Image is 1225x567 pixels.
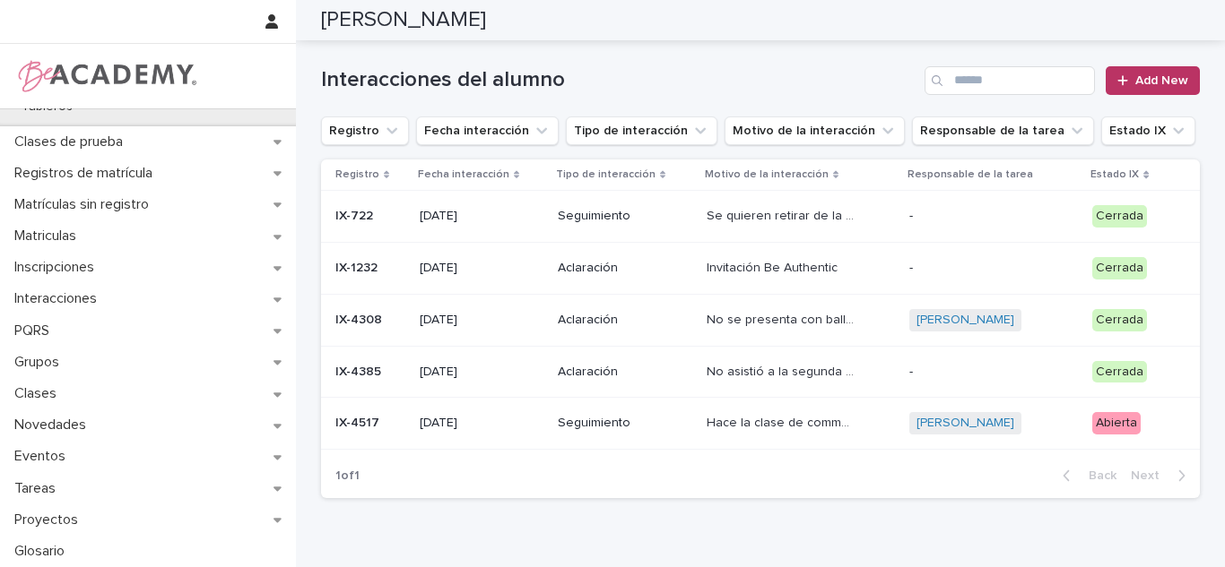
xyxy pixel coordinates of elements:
[7,448,80,465] p: Eventos
[707,257,841,276] p: Invitación Be Authentic
[707,205,860,224] p: Se quieren retirar de la clase de jazz
[7,322,64,339] p: PQRS
[321,346,1200,398] tr: IX-4385IX-4385 [DATE]AclaraciónNo asistió a la segunda hor de competenciaNo asistió a la segunda ...
[1101,116,1195,145] button: Estado IX
[909,209,1059,224] p: -
[7,228,91,245] p: Matriculas
[420,209,544,224] p: [DATE]
[335,257,381,276] p: IX-1232
[321,7,486,33] h2: [PERSON_NAME]
[335,309,386,328] p: IX-4308
[917,313,1014,328] a: [PERSON_NAME]
[420,416,544,431] p: [DATE]
[418,165,509,185] p: Fecha interacción
[1092,361,1147,383] div: Cerrada
[7,196,163,213] p: Matrículas sin registro
[912,116,1094,145] button: Responsable de la tarea
[566,116,717,145] button: Tipo de interacción
[558,416,692,431] p: Seguimiento
[7,543,79,560] p: Glosario
[7,511,92,528] p: Proyectos
[1092,412,1141,434] div: Abierta
[7,165,167,182] p: Registros de matrícula
[7,290,111,307] p: Interacciones
[1078,469,1116,482] span: Back
[321,454,374,498] p: 1 of 1
[908,165,1033,185] p: Responsable de la tarea
[1092,257,1147,279] div: Cerrada
[335,412,383,431] p: IX-4517
[321,242,1200,294] tr: IX-1232IX-1232 [DATE]AclaraciónInvitación Be AuthenticInvitación Be Authentic -Cerrada
[909,261,1059,276] p: -
[1124,468,1200,484] button: Next
[1092,309,1147,331] div: Cerrada
[909,365,1059,380] p: -
[335,361,385,380] p: IX-4385
[335,205,377,224] p: IX-722
[321,191,1200,243] tr: IX-722IX-722 [DATE]SeguimientoSe quieren retirar de la clase de jazzSe quieren retirar de la clas...
[335,165,379,185] p: Registro
[1090,165,1139,185] p: Estado IX
[7,480,70,497] p: Tareas
[420,313,544,328] p: [DATE]
[558,365,692,380] p: Aclaración
[321,116,409,145] button: Registro
[925,66,1095,95] input: Search
[321,67,917,93] h1: Interacciones del alumno
[7,133,137,150] p: Clases de prueba
[1106,66,1200,95] a: Add New
[725,116,905,145] button: Motivo de la interacción
[7,259,109,276] p: Inscripciones
[558,313,692,328] p: Aclaración
[321,294,1200,346] tr: IX-4308IX-4308 [DATE]AclaraciónNo se presenta con ballet rosa en PMANo se presenta con ballet ros...
[321,398,1200,450] tr: IX-4517IX-4517 [DATE]SeguimientoHace la clase de commercial sentadaHace la clase de commercial se...
[7,385,71,402] p: Clases
[707,309,860,328] p: No se presenta con ballet rosa en PMA
[416,116,559,145] button: Fecha interacción
[705,165,829,185] p: Motivo de la interacción
[7,354,74,371] p: Grupos
[1048,468,1124,484] button: Back
[917,416,1014,431] a: [PERSON_NAME]
[7,417,100,434] p: Novedades
[420,261,544,276] p: [DATE]
[1131,469,1170,482] span: Next
[558,209,692,224] p: Seguimiento
[1135,74,1188,87] span: Add New
[1092,205,1147,228] div: Cerrada
[556,165,656,185] p: Tipo de interacción
[558,261,692,276] p: Aclaración
[707,361,860,380] p: No asistió a la segunda hor de competencia
[420,365,544,380] p: [DATE]
[707,412,860,431] p: Hace la clase de commercial sentada
[14,58,198,94] img: WPrjXfSUmiLcdUfaYY4Q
